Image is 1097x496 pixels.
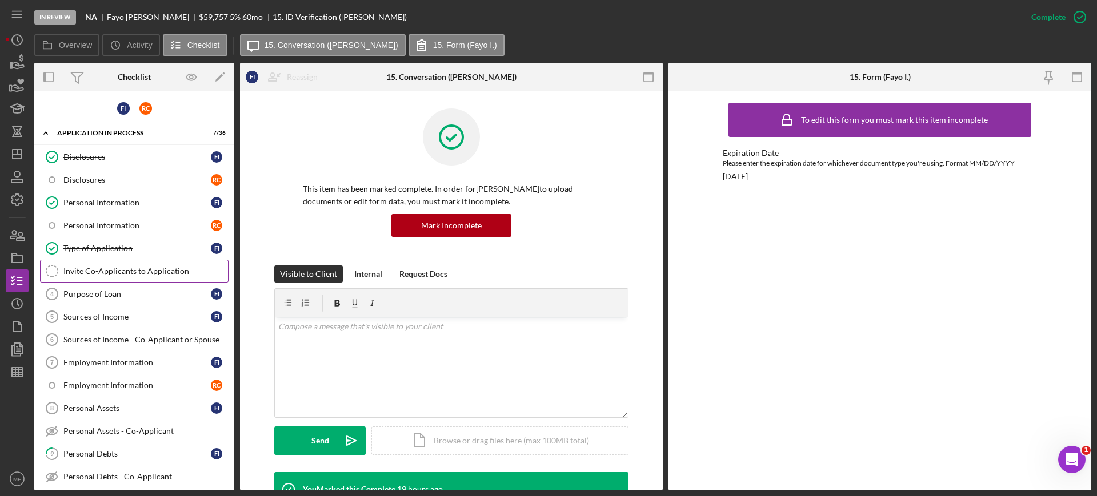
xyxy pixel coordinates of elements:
div: Sources of Income [63,312,211,321]
a: Personal InformationFI [40,191,229,214]
div: F I [211,151,222,163]
b: NA [85,13,97,22]
div: F I [211,197,222,208]
span: 1 [1082,446,1091,455]
div: Personal Debts [63,449,211,458]
div: To edit this form you must mark this item incomplete [801,115,988,124]
div: Fayo [PERSON_NAME] [107,13,199,22]
a: 4Purpose of LoanFI [40,283,229,305]
div: F I [211,311,222,322]
text: MF [13,476,21,482]
button: FIReassign [240,66,329,88]
div: F I [246,71,258,83]
div: Personal Assets [63,404,211,413]
div: Purpose of Loan [63,289,211,299]
a: Invite Co-Applicants to Application [40,260,229,283]
a: 7Employment InformationFI [40,351,229,374]
div: R C [211,220,222,231]
div: Expiration Date [723,148,1037,158]
a: Personal Assets - Co-Applicant [40,420,229,442]
button: Request Docs [394,265,453,283]
div: F I [211,288,222,300]
div: 15. ID Verification ([PERSON_NAME]) [273,13,407,22]
div: 5 % [230,13,241,22]
a: Personal InformationRC [40,214,229,237]
tspan: 7 [50,359,54,366]
div: 7 / 36 [205,130,226,136]
div: Complete [1031,6,1066,29]
a: 5Sources of IncomeFI [40,305,229,328]
a: DisclosuresRC [40,168,229,191]
button: Activity [102,34,159,56]
label: 15. Conversation ([PERSON_NAME]) [265,41,398,50]
button: 15. Form (Fayo I.) [409,34,505,56]
div: F I [117,102,130,115]
div: R C [139,102,152,115]
button: Complete [1020,6,1091,29]
div: Visible to Client [280,265,337,283]
div: R C [211,380,222,391]
div: You Marked this Complete [303,485,395,494]
button: Send [274,426,366,455]
a: DisclosuresFI [40,146,229,168]
div: Reassign [287,66,318,88]
div: Type of Application [63,244,211,253]
a: Employment InformationRC [40,374,229,397]
div: Personal Information [63,221,211,230]
div: R C [211,174,222,186]
div: F I [211,243,222,254]
div: Mark Incomplete [421,214,482,237]
button: MF [6,467,29,490]
label: Overview [59,41,92,50]
div: Application In Process [57,130,197,136]
button: Checklist [163,34,227,56]
div: Send [311,426,329,455]
tspan: 9 [50,450,54,457]
div: Personal Assets - Co-Applicant [63,426,228,435]
label: Activity [127,41,152,50]
button: Mark Incomplete [391,214,511,237]
div: Internal [354,265,382,283]
a: 6Sources of Income - Co-Applicant or Spouse [40,328,229,351]
div: Invite Co-Applicants to Application [63,267,228,276]
p: This item has been marked complete. In order for [PERSON_NAME] to upload documents or edit form d... [303,183,600,208]
div: 15. Form (Fayo I.) [850,72,911,82]
div: Employment Information [63,381,211,390]
tspan: 8 [50,405,54,412]
a: 8Personal AssetsFI [40,397,229,420]
div: Disclosures [63,175,211,184]
div: Sources of Income - Co-Applicant or Spouse [63,335,228,344]
tspan: 5 [50,313,54,320]
a: Personal Debts - Co-Applicant [40,465,229,488]
tspan: 6 [50,336,54,343]
a: 9Personal DebtsFI [40,442,229,465]
div: Personal Information [63,198,211,207]
div: In Review [34,10,76,25]
div: 60 mo [242,13,263,22]
time: 2025-09-29 21:20 [397,485,443,494]
div: Checklist [118,72,151,82]
div: Request Docs [399,265,447,283]
div: Disclosures [63,152,211,162]
button: 15. Conversation ([PERSON_NAME]) [240,34,406,56]
iframe: Intercom live chat [1058,446,1086,473]
div: [DATE] [723,172,748,181]
div: Personal Debts - Co-Applicant [63,472,228,481]
div: F I [211,402,222,414]
button: Overview [34,34,99,56]
div: 15. Conversation ([PERSON_NAME]) [386,72,517,82]
button: Visible to Client [274,265,343,283]
tspan: 4 [50,291,54,297]
button: Internal [349,265,388,283]
label: 15. Form (Fayo I.) [433,41,497,50]
div: Please enter the expiration date for whichever document type you're using. Format MM/DD/YYYY [723,158,1037,169]
div: Employment Information [63,358,211,367]
label: Checklist [187,41,220,50]
div: F I [211,448,222,459]
span: $59,757 [199,12,228,22]
a: Type of ApplicationFI [40,237,229,260]
div: F I [211,357,222,368]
